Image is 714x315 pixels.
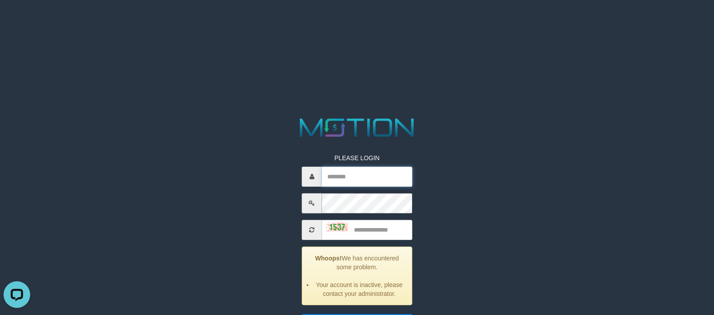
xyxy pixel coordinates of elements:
img: captcha [326,223,349,232]
button: Open LiveChat chat widget [4,4,30,30]
p: PLEASE LOGIN [302,153,412,162]
img: MOTION_logo.png [294,115,420,140]
strong: Whoops! [315,254,342,261]
div: We has encountered some problem. [302,246,412,305]
li: Your account is inactive, please contact your administrator. [314,280,405,298]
